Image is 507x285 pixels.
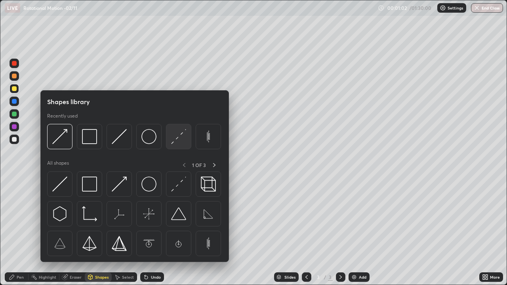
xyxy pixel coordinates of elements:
[82,206,97,221] img: svg+xml;charset=utf-8,%3Csvg%20xmlns%3D%22http%3A%2F%2Fwww.w3.org%2F2000%2Fsvg%22%20width%3D%2233...
[47,97,90,106] h5: Shapes library
[82,129,97,144] img: svg+xml;charset=utf-8,%3Csvg%20xmlns%3D%22http%3A%2F%2Fwww.w3.org%2F2000%2Fsvg%22%20width%3D%2234...
[95,275,109,279] div: Shapes
[23,5,77,11] p: Rotational Motion -02/11
[448,6,463,10] p: Settings
[82,177,97,192] img: svg+xml;charset=utf-8,%3Csvg%20xmlns%3D%22http%3A%2F%2Fwww.w3.org%2F2000%2Fsvg%22%20width%3D%2234...
[141,206,156,221] img: svg+xml;charset=utf-8,%3Csvg%20xmlns%3D%22http%3A%2F%2Fwww.w3.org%2F2000%2Fsvg%22%20width%3D%2265...
[351,274,357,280] img: add-slide-button
[171,206,186,221] img: svg+xml;charset=utf-8,%3Csvg%20xmlns%3D%22http%3A%2F%2Fwww.w3.org%2F2000%2Fsvg%22%20width%3D%2238...
[171,129,186,144] img: svg+xml;charset=utf-8,%3Csvg%20xmlns%3D%22http%3A%2F%2Fwww.w3.org%2F2000%2Fsvg%22%20width%3D%2230...
[284,275,295,279] div: Slides
[201,236,216,251] img: svg+xml;charset=utf-8,%3Csvg%20xmlns%3D%22http%3A%2F%2Fwww.w3.org%2F2000%2Fsvg%22%20width%3D%2265...
[122,275,134,279] div: Select
[490,275,500,279] div: More
[52,177,67,192] img: svg+xml;charset=utf-8,%3Csvg%20xmlns%3D%22http%3A%2F%2Fwww.w3.org%2F2000%2Fsvg%22%20width%3D%2230...
[440,5,446,11] img: class-settings-icons
[192,162,206,168] p: 1 OF 3
[201,206,216,221] img: svg+xml;charset=utf-8,%3Csvg%20xmlns%3D%22http%3A%2F%2Fwww.w3.org%2F2000%2Fsvg%22%20width%3D%2265...
[359,275,366,279] div: Add
[151,275,161,279] div: Undo
[112,177,127,192] img: svg+xml;charset=utf-8,%3Csvg%20xmlns%3D%22http%3A%2F%2Fwww.w3.org%2F2000%2Fsvg%22%20width%3D%2230...
[171,177,186,192] img: svg+xml;charset=utf-8,%3Csvg%20xmlns%3D%22http%3A%2F%2Fwww.w3.org%2F2000%2Fsvg%22%20width%3D%2230...
[141,236,156,251] img: svg+xml;charset=utf-8,%3Csvg%20xmlns%3D%22http%3A%2F%2Fwww.w3.org%2F2000%2Fsvg%22%20width%3D%2265...
[70,275,82,279] div: Eraser
[47,113,78,119] p: Recently used
[52,206,67,221] img: svg+xml;charset=utf-8,%3Csvg%20xmlns%3D%22http%3A%2F%2Fwww.w3.org%2F2000%2Fsvg%22%20width%3D%2230...
[474,5,480,11] img: end-class-cross
[112,206,127,221] img: svg+xml;charset=utf-8,%3Csvg%20xmlns%3D%22http%3A%2F%2Fwww.w3.org%2F2000%2Fsvg%22%20width%3D%2265...
[171,236,186,251] img: svg+xml;charset=utf-8,%3Csvg%20xmlns%3D%22http%3A%2F%2Fwww.w3.org%2F2000%2Fsvg%22%20width%3D%2265...
[47,160,69,170] p: All shapes
[314,275,322,279] div: 3
[201,129,216,144] img: svg+xml;charset=utf-8,%3Csvg%20xmlns%3D%22http%3A%2F%2Fwww.w3.org%2F2000%2Fsvg%22%20width%3D%2265...
[328,274,333,281] div: 3
[39,275,56,279] div: Highlight
[141,177,156,192] img: svg+xml;charset=utf-8,%3Csvg%20xmlns%3D%22http%3A%2F%2Fwww.w3.org%2F2000%2Fsvg%22%20width%3D%2236...
[201,177,216,192] img: svg+xml;charset=utf-8,%3Csvg%20xmlns%3D%22http%3A%2F%2Fwww.w3.org%2F2000%2Fsvg%22%20width%3D%2235...
[112,236,127,251] img: svg+xml;charset=utf-8,%3Csvg%20xmlns%3D%22http%3A%2F%2Fwww.w3.org%2F2000%2Fsvg%22%20width%3D%2234...
[52,129,67,144] img: svg+xml;charset=utf-8,%3Csvg%20xmlns%3D%22http%3A%2F%2Fwww.w3.org%2F2000%2Fsvg%22%20width%3D%2230...
[82,236,97,251] img: svg+xml;charset=utf-8,%3Csvg%20xmlns%3D%22http%3A%2F%2Fwww.w3.org%2F2000%2Fsvg%22%20width%3D%2234...
[141,129,156,144] img: svg+xml;charset=utf-8,%3Csvg%20xmlns%3D%22http%3A%2F%2Fwww.w3.org%2F2000%2Fsvg%22%20width%3D%2236...
[112,129,127,144] img: svg+xml;charset=utf-8,%3Csvg%20xmlns%3D%22http%3A%2F%2Fwww.w3.org%2F2000%2Fsvg%22%20width%3D%2230...
[17,275,24,279] div: Pen
[52,236,67,251] img: svg+xml;charset=utf-8,%3Csvg%20xmlns%3D%22http%3A%2F%2Fwww.w3.org%2F2000%2Fsvg%22%20width%3D%2265...
[471,3,503,13] button: End Class
[324,275,326,279] div: /
[7,5,18,11] p: LIVE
